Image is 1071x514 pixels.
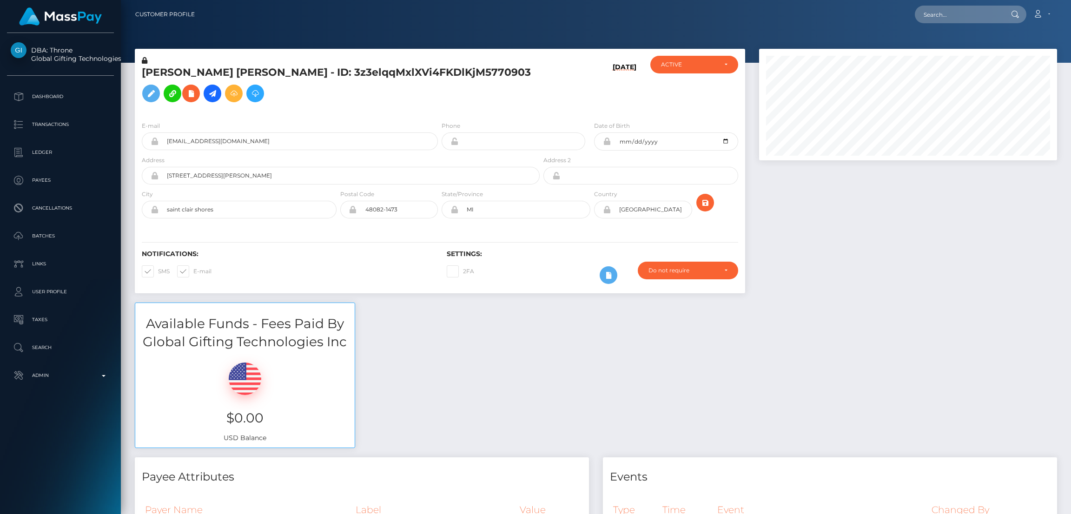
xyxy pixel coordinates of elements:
a: Customer Profile [135,5,195,24]
div: ACTIVE [661,61,717,68]
div: USD Balance [135,351,355,447]
a: Taxes [7,308,114,331]
img: MassPay Logo [19,7,102,26]
h4: Events [610,469,1050,485]
a: Search [7,336,114,359]
h6: [DATE] [613,63,636,110]
p: Links [11,257,110,271]
a: Batches [7,224,114,248]
h6: Notifications: [142,250,433,258]
p: Payees [11,173,110,187]
p: Cancellations [11,201,110,215]
p: Ledger [11,145,110,159]
label: Phone [442,122,460,130]
a: Transactions [7,113,114,136]
h6: Settings: [447,250,738,258]
h3: $0.00 [142,409,348,427]
label: Address 2 [543,156,571,165]
img: USD.png [229,362,261,395]
h4: Payee Attributes [142,469,582,485]
label: E-mail [142,122,160,130]
button: Do not require [638,262,738,279]
label: City [142,190,153,198]
label: Date of Birth [594,122,630,130]
label: Country [594,190,617,198]
a: User Profile [7,280,114,303]
input: Search... [915,6,1002,23]
p: Search [11,341,110,355]
label: SMS [142,265,170,277]
label: Address [142,156,165,165]
img: Global Gifting Technologies Inc [11,42,26,58]
div: Do not require [648,267,717,274]
label: State/Province [442,190,483,198]
h5: [PERSON_NAME] [PERSON_NAME] - ID: 3z3elqqMxlXVi4FKDlKjM5770903 [142,66,535,107]
p: Admin [11,369,110,382]
p: User Profile [11,285,110,299]
a: Links [7,252,114,276]
span: DBA: Throne Global Gifting Technologies Inc [7,46,114,63]
button: ACTIVE [650,56,738,73]
p: Taxes [11,313,110,327]
h3: Available Funds - Fees Paid By Global Gifting Technologies Inc [135,315,355,351]
p: Transactions [11,118,110,132]
a: Dashboard [7,85,114,108]
a: Cancellations [7,197,114,220]
p: Batches [11,229,110,243]
a: Payees [7,169,114,192]
p: Dashboard [11,90,110,104]
label: 2FA [447,265,474,277]
a: Ledger [7,141,114,164]
label: Postal Code [340,190,374,198]
a: Admin [7,364,114,387]
a: Initiate Payout [204,85,221,102]
label: E-mail [177,265,212,277]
